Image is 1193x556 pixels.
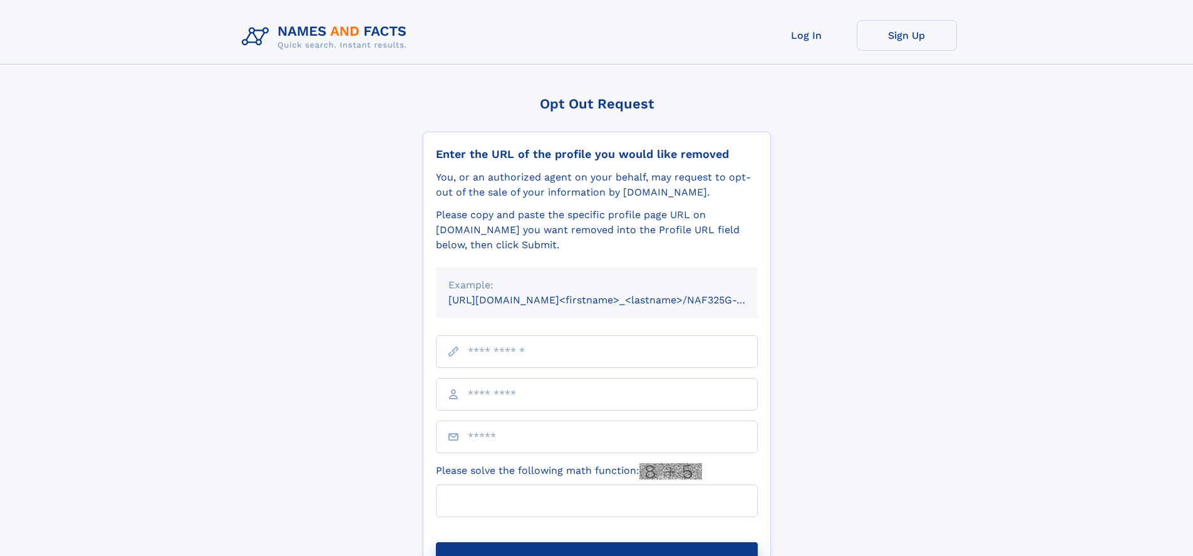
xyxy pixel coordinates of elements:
[436,463,702,480] label: Please solve the following math function:
[857,20,957,51] a: Sign Up
[448,278,745,293] div: Example:
[237,20,417,54] img: Logo Names and Facts
[436,170,758,200] div: You, or an authorized agent on your behalf, may request to opt-out of the sale of your informatio...
[448,294,782,306] small: [URL][DOMAIN_NAME]<firstname>_<lastname>/NAF325G-xxxxxxxx
[436,207,758,253] div: Please copy and paste the specific profile page URL on [DOMAIN_NAME] you want removed into the Pr...
[757,20,857,51] a: Log In
[436,147,758,161] div: Enter the URL of the profile you would like removed
[423,96,771,112] div: Opt Out Request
